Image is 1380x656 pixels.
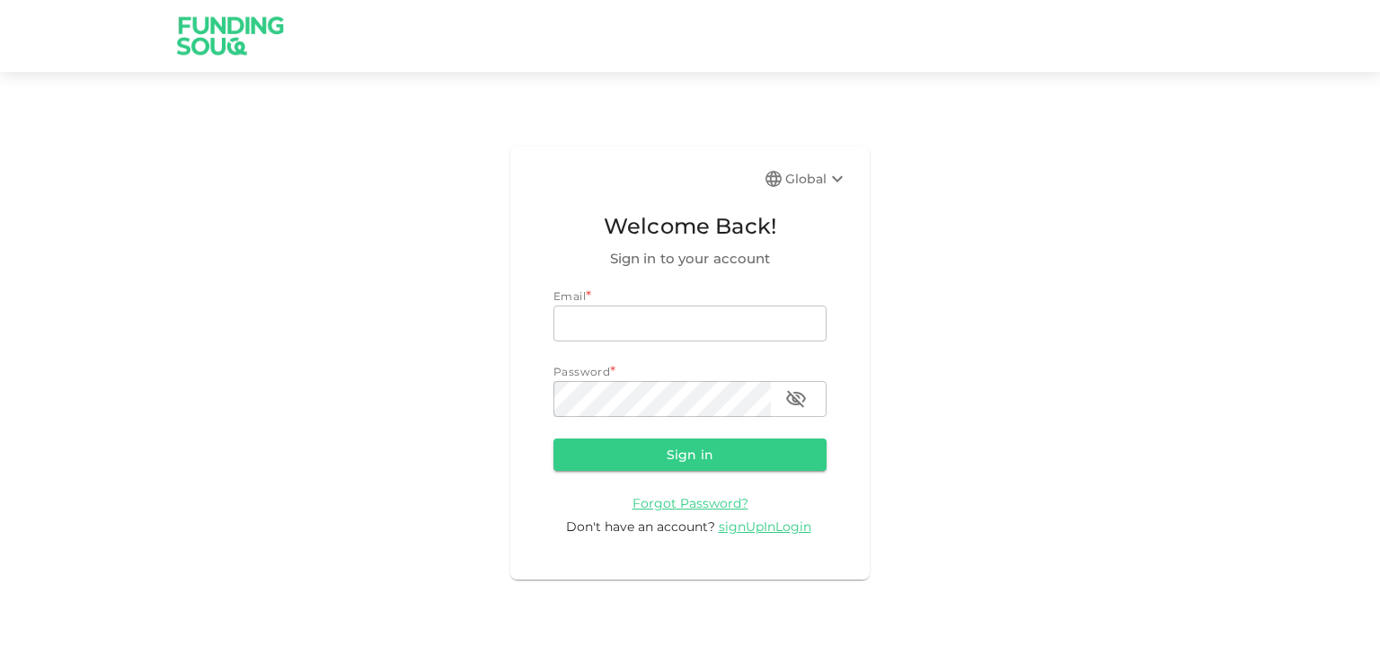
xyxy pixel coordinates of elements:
[785,168,848,190] div: Global
[553,306,827,341] input: email
[553,381,771,417] input: password
[566,519,715,535] span: Don't have an account?
[632,495,748,511] span: Forgot Password?
[632,494,748,511] a: Forgot Password?
[719,519,811,535] span: signUpInLogin
[553,209,827,244] span: Welcome Back!
[553,248,827,270] span: Sign in to your account
[553,365,610,378] span: Password
[553,439,827,471] button: Sign in
[553,289,586,303] span: Email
